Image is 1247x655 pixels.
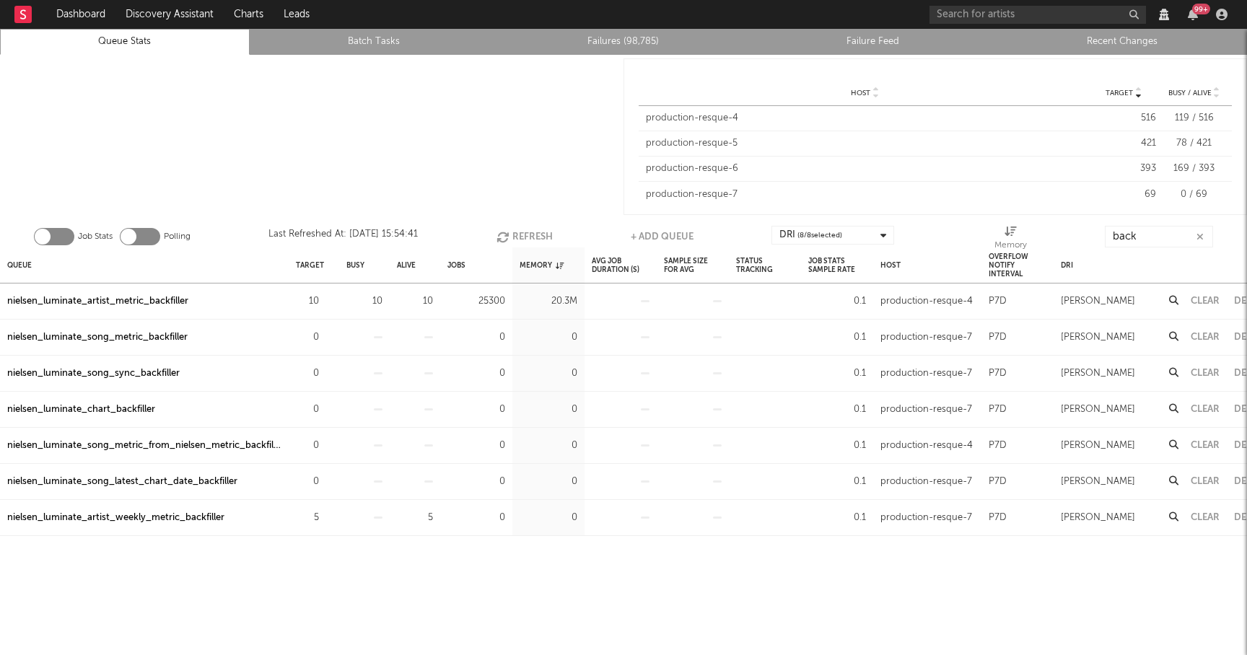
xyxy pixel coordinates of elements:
[646,162,1084,176] div: production-resque-6
[520,365,577,382] div: 0
[8,33,242,50] a: Queue Stats
[7,437,281,454] a: nielsen_luminate_song_metric_from_nielsen_metric_backfiller
[1061,365,1135,382] div: [PERSON_NAME]
[397,250,416,281] div: Alive
[346,250,364,281] div: Busy
[989,509,1007,527] div: P7D
[7,365,180,382] a: nielsen_luminate_song_sync_backfiller
[736,250,794,281] div: Status Tracking
[296,250,324,281] div: Target
[1191,369,1220,378] button: Clear
[507,33,740,50] a: Failures (98,785)
[1106,89,1133,97] span: Target
[520,293,577,310] div: 20.3M
[989,293,1007,310] div: P7D
[1191,513,1220,522] button: Clear
[1091,136,1156,151] div: 421
[7,509,224,527] a: nielsen_luminate_artist_weekly_metric_backfiller
[779,227,842,244] div: DRI
[1061,329,1135,346] div: [PERSON_NAME]
[989,365,1007,382] div: P7D
[646,188,1084,202] div: production-resque-7
[1061,473,1135,491] div: [PERSON_NAME]
[1061,250,1073,281] div: DRI
[631,226,693,247] button: + Add Queue
[808,250,866,281] div: Job Stats Sample Rate
[756,33,990,50] a: Failure Feed
[447,293,505,310] div: 25300
[989,473,1007,491] div: P7D
[520,509,577,527] div: 0
[7,293,188,310] a: nielsen_luminate_artist_metric_backfiller
[447,329,505,346] div: 0
[1061,401,1135,418] div: [PERSON_NAME]
[520,437,577,454] div: 0
[1091,111,1156,126] div: 516
[1191,333,1220,342] button: Clear
[646,136,1084,151] div: production-resque-5
[1005,33,1239,50] a: Recent Changes
[994,226,1027,253] div: Memory
[1192,4,1210,14] div: 99 +
[1191,477,1220,486] button: Clear
[1061,437,1135,454] div: [PERSON_NAME]
[296,365,319,382] div: 0
[880,250,901,281] div: Host
[296,293,319,310] div: 10
[880,293,973,310] div: production-resque-4
[989,437,1007,454] div: P7D
[1091,188,1156,202] div: 69
[520,329,577,346] div: 0
[496,226,553,247] button: Refresh
[664,250,722,281] div: Sample Size For Avg
[808,473,866,491] div: 0.1
[929,6,1146,24] input: Search for artists
[994,237,1027,254] div: Memory
[258,33,491,50] a: Batch Tasks
[397,293,433,310] div: 10
[880,509,972,527] div: production-resque-7
[397,509,433,527] div: 5
[880,473,972,491] div: production-resque-7
[880,437,973,454] div: production-resque-4
[1163,188,1225,202] div: 0 / 69
[808,293,866,310] div: 0.1
[989,329,1007,346] div: P7D
[447,250,465,281] div: Jobs
[1191,405,1220,414] button: Clear
[296,437,319,454] div: 0
[7,473,237,491] div: nielsen_luminate_song_latest_chart_date_backfiller
[447,401,505,418] div: 0
[78,228,113,245] label: Job Stats
[1061,509,1135,527] div: [PERSON_NAME]
[447,437,505,454] div: 0
[1163,136,1225,151] div: 78 / 421
[164,228,191,245] label: Polling
[851,89,870,97] span: Host
[880,329,972,346] div: production-resque-7
[1163,162,1225,176] div: 169 / 393
[447,509,505,527] div: 0
[7,329,188,346] a: nielsen_luminate_song_metric_backfiller
[989,250,1046,281] div: Overflow Notify Interval
[646,111,1084,126] div: production-resque-4
[1191,441,1220,450] button: Clear
[296,329,319,346] div: 0
[1168,89,1212,97] span: Busy / Alive
[7,250,32,281] div: Queue
[520,401,577,418] div: 0
[592,250,649,281] div: Avg Job Duration (s)
[1163,111,1225,126] div: 119 / 516
[797,227,842,244] span: ( 8 / 8 selected)
[989,401,1007,418] div: P7D
[1091,162,1156,176] div: 393
[1191,296,1220,306] button: Clear
[447,365,505,382] div: 0
[880,365,972,382] div: production-resque-7
[7,401,155,418] a: nielsen_luminate_chart_backfiller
